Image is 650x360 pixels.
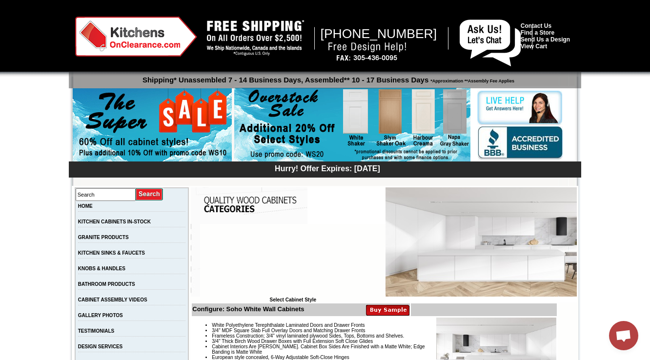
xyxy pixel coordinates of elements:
[74,71,581,84] p: Shipping* Unassembled 7 - 14 Business Days, Assembled** 10 - 17 Business Days
[521,22,551,29] a: Contact Us
[321,26,437,41] span: [PHONE_NUMBER]
[428,76,514,83] span: *Approximation **Assembly Fee Applies
[78,250,145,256] a: KITCHEN SINKS & FAUCETS
[386,187,577,297] img: Soho White
[212,328,365,333] span: 3/4" MDF Square Slab Full Overlay Doors and Matching Drawer Fronts
[78,266,125,271] a: KNOBS & HANDLES
[74,163,581,173] div: Hurry! Offer Expires: [DATE]
[78,235,129,240] a: GRANITE PRODUCTS
[212,339,373,344] span: 3/4" Thick Birch Wood Drawer Boxes with Full Extension Soft Close Glides
[78,203,93,209] a: HOME
[269,297,316,302] b: Select Cabinet Style
[78,313,123,318] a: GALLERY PHOTOS
[609,321,638,350] div: Open chat
[200,224,386,297] iframe: Browser incompatible
[78,297,147,302] a: CABINET ASSEMBLY VIDEOS
[75,17,197,57] img: Kitchens on Clearance Logo
[212,344,425,355] span: Cabinet Interiors Are [PERSON_NAME]. Cabinet Box Sides Are Finished with a Matte White; Edge Band...
[192,305,304,313] b: Configure: Soho White Wall Cabinets
[521,43,547,50] a: View Cart
[212,333,404,339] span: Frameless Construction; 3/4" vinyl laminated plywood Sides, Tops, Bottoms and Shelves.
[136,188,163,201] input: Submit
[521,36,570,43] a: Send Us a Design
[78,328,114,334] a: TESTIMONIALS
[78,344,123,349] a: DESIGN SERVICES
[212,322,365,328] span: White Polyethylene Terephthalate Laminated Doors and Drawer Fronts
[78,281,135,287] a: BATHROOM PRODUCTS
[521,29,554,36] a: Find a Store
[78,219,151,224] a: KITCHEN CABINETS IN-STOCK
[212,355,349,360] span: European style concealed, 6-Way Adjustable Soft-Close Hinges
